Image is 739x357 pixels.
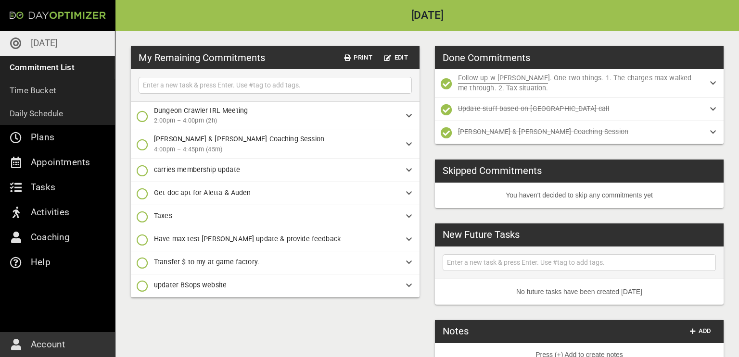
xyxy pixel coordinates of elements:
[458,105,609,112] span: Update stuff based on [GEOGRAPHIC_DATA] call
[10,12,106,19] img: Day Optimizer
[435,69,724,98] div: Follow up w [PERSON_NAME]. One two things. 1. The charges max walked me through. 2. Tax situation.
[10,107,64,120] p: Daily Schedule
[435,98,724,121] div: Update stuff based on [GEOGRAPHIC_DATA] call
[384,52,408,63] span: Edit
[31,230,70,245] p: Coaching
[154,258,259,266] span: Transfer $ to my at game factory.
[154,281,227,289] span: updater BSops website
[443,227,520,242] h3: New Future Tasks
[31,155,90,170] p: Appointments
[685,324,716,339] button: Add
[435,121,724,144] div: [PERSON_NAME] & [PERSON_NAME] Coaching Session
[445,257,714,269] input: Enter a new task & press Enter. Use #tag to add tags.
[154,107,248,114] span: Dungeon Crawler IRL Meeting
[443,324,469,338] h3: Notes
[31,255,51,270] p: Help
[115,10,739,21] h2: [DATE]
[341,50,376,65] button: Print
[154,116,398,126] span: 2:00pm – 4:00pm (2h)
[31,205,69,220] p: Activities
[10,84,56,97] p: Time Bucket
[31,36,58,51] p: [DATE]
[10,61,75,74] p: Commitment List
[131,251,420,274] div: Transfer $ to my at game factory.
[131,130,420,159] div: [PERSON_NAME] & [PERSON_NAME] Coaching Session4:00pm – 4:45pm (45m)
[154,145,398,155] span: 4:00pm – 4:45pm (45m)
[131,182,420,205] div: Get doc apt for Aletta & Auden
[131,159,420,182] div: carries membership update
[131,205,420,228] div: Taxes
[154,235,341,243] span: Have max test [PERSON_NAME] update & provide feedback
[131,274,420,297] div: updater BSops website
[139,50,265,65] h3: My Remaining Commitments
[458,128,628,135] span: [PERSON_NAME] & [PERSON_NAME] Coaching Session
[458,74,691,92] span: Follow up w [PERSON_NAME]. One two things. 1. The charges max walked me through. 2. Tax situation.
[154,166,240,173] span: carries membership update
[689,326,712,337] span: Add
[435,279,724,305] li: No future tasks have been created [DATE]
[154,189,251,197] span: Get doc apt for Aletta & Auden
[154,135,324,143] span: [PERSON_NAME] & [PERSON_NAME] Coaching Session
[435,183,724,208] li: You haven't decided to skip any commitments yet
[380,50,412,65] button: Edit
[443,50,530,65] h3: Done Commitments
[31,130,54,145] p: Plans
[443,163,542,178] h3: Skipped Commitments
[141,79,409,91] input: Enter a new task & press Enter. Use #tag to add tags.
[31,180,55,195] p: Tasks
[131,102,420,130] div: Dungeon Crawler IRL Meeting2:00pm – 4:00pm (2h)
[131,228,420,251] div: Have max test [PERSON_NAME] update & provide feedback
[31,337,65,352] p: Account
[154,212,172,220] span: Taxes
[344,52,372,63] span: Print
